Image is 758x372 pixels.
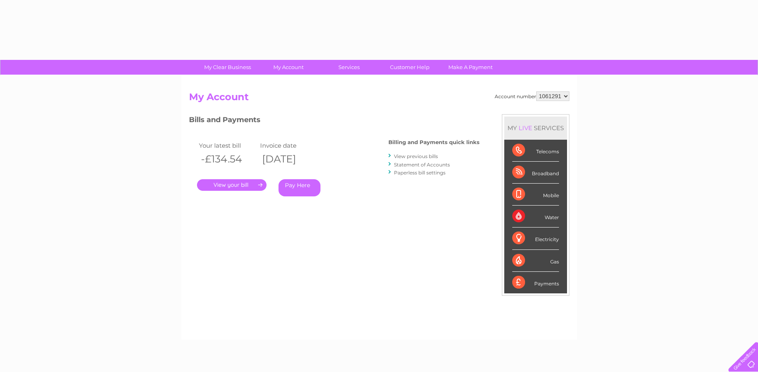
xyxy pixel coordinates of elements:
[258,140,320,151] td: Invoice date
[377,60,443,75] a: Customer Help
[512,272,559,293] div: Payments
[197,140,259,151] td: Your latest bill
[394,162,450,168] a: Statement of Accounts
[512,140,559,162] div: Telecoms
[189,114,479,128] h3: Bills and Payments
[189,91,569,107] h2: My Account
[316,60,382,75] a: Services
[279,179,320,196] a: Pay Here
[394,153,438,159] a: View previous bills
[255,60,321,75] a: My Account
[504,117,567,139] div: MY SERVICES
[495,91,569,101] div: Account number
[258,151,320,167] th: [DATE]
[512,250,559,272] div: Gas
[512,184,559,206] div: Mobile
[517,124,534,132] div: LIVE
[512,162,559,184] div: Broadband
[512,228,559,249] div: Electricity
[438,60,503,75] a: Make A Payment
[394,170,446,176] a: Paperless bill settings
[195,60,261,75] a: My Clear Business
[197,179,267,191] a: .
[512,206,559,228] div: Water
[197,151,259,167] th: -£134.54
[388,139,479,145] h4: Billing and Payments quick links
